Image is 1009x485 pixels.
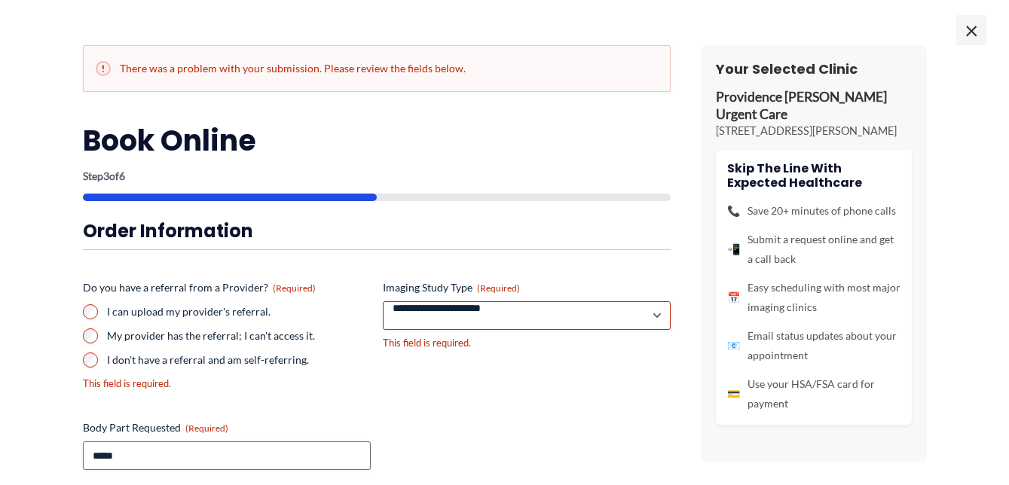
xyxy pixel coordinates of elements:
[83,377,371,391] div: This field is required.
[956,15,986,45] span: ×
[185,422,228,434] span: (Required)
[716,124,912,139] p: [STREET_ADDRESS][PERSON_NAME]
[727,230,900,269] li: Submit a request online and get a call back
[716,60,912,78] h3: Your Selected Clinic
[383,336,671,350] div: This field is required.
[119,169,125,182] span: 6
[727,374,900,413] li: Use your HSA/FSA card for payment
[727,278,900,317] li: Easy scheduling with most major imaging clinics
[727,326,900,365] li: Email status updates about your appointment
[83,219,671,242] h3: Order Information
[83,280,316,295] legend: Do you have a referral from a Provider?
[727,161,900,190] h4: Skip the line with Expected Healthcare
[273,282,316,294] span: (Required)
[83,171,671,181] p: Step of
[727,201,900,221] li: Save 20+ minutes of phone calls
[727,336,740,355] span: 📧
[107,328,371,343] label: My provider has the referral; I can't access it.
[477,282,520,294] span: (Required)
[83,420,371,435] label: Body Part Requested
[716,89,912,124] p: Providence [PERSON_NAME] Urgent Care
[383,280,671,295] label: Imaging Study Type
[83,122,671,159] h2: Book Online
[96,61,658,76] h2: There was a problem with your submission. Please review the fields below.
[727,384,740,404] span: 💳
[107,352,371,368] label: I don't have a referral and am self-referring.
[727,239,740,259] span: 📲
[107,304,371,319] label: I can upload my provider's referral.
[103,169,109,182] span: 3
[727,201,740,221] span: 📞
[727,288,740,307] span: 📅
